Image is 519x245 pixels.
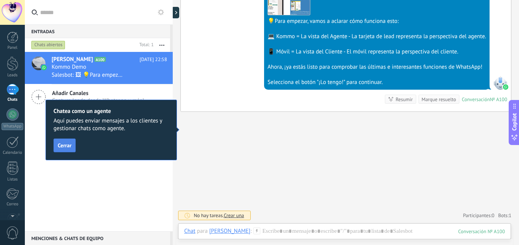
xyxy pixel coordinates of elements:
[209,227,250,234] div: Luisana Ramirez
[422,96,456,103] div: Marque resuelto
[250,227,251,235] span: :
[136,41,154,49] div: Total: 1
[52,63,86,71] span: Kommo Demo
[493,76,507,90] span: SalesBot
[268,18,486,25] div: 💡Para empezar, vamos a aclarar cómo funciona esto:
[2,123,23,130] div: WhatsApp
[2,73,24,78] div: Leads
[268,79,486,86] div: Selecciona el botón "¡Lo tengo!" para continuar.
[458,228,505,235] div: 100
[463,212,494,219] a: Participantes:0
[490,96,507,103] div: № A100
[492,212,495,219] span: 0
[54,108,169,115] h2: Chatea como un agente
[498,212,511,219] span: Bots:
[54,117,169,132] span: Aquí puedes enviar mensajes a los clientes y gestionar chats como agente.
[503,84,508,90] img: waba.svg
[31,40,65,50] div: Chats abiertos
[2,177,24,182] div: Listas
[268,63,486,71] div: Ahora, ¡ya estás listo para comprobar las últimas e interesantes funciones de WhatsApp!
[52,71,125,79] span: Salesbot: 🖼 💡Para empezar, vamos a aclarar cómo funciona esto: 💻 Kommo = La vista del Agente - La...
[2,150,24,155] div: Calendario
[25,231,170,245] div: Menciones & Chats de equipo
[94,57,105,62] span: A100
[511,113,518,131] span: Copilot
[268,48,486,56] div: 📱 Móvil = La vista del Cliente - El móvil representa la perspectiva del cliente.
[25,52,173,84] a: avataricon[PERSON_NAME]A100[DATE] 22:58Kommo DemoSalesbot: 🖼 💡Para empezar, vamos a aclarar cómo ...
[462,96,490,103] div: Conversación
[172,7,179,18] div: Mostrar
[2,202,24,207] div: Correo
[54,139,76,152] button: Cerrar
[25,24,170,38] div: Entradas
[396,96,413,103] div: Resumir
[41,65,47,70] img: icon
[194,212,244,219] div: No hay tareas.
[2,97,24,102] div: Chats
[52,90,144,97] span: Añadir Canales
[58,143,71,148] span: Cerrar
[268,33,486,40] div: 💻 Kommo = La vista del Agente - La tarjeta de lead representa la perspectiva del agente.
[139,56,167,63] span: [DATE] 22:58
[52,97,144,104] span: Captura leads desde Whatsapp y más!
[197,227,208,235] span: para
[224,212,244,219] span: Crear una
[52,56,93,63] span: [PERSON_NAME]
[2,45,24,50] div: Panel
[509,212,511,219] span: 1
